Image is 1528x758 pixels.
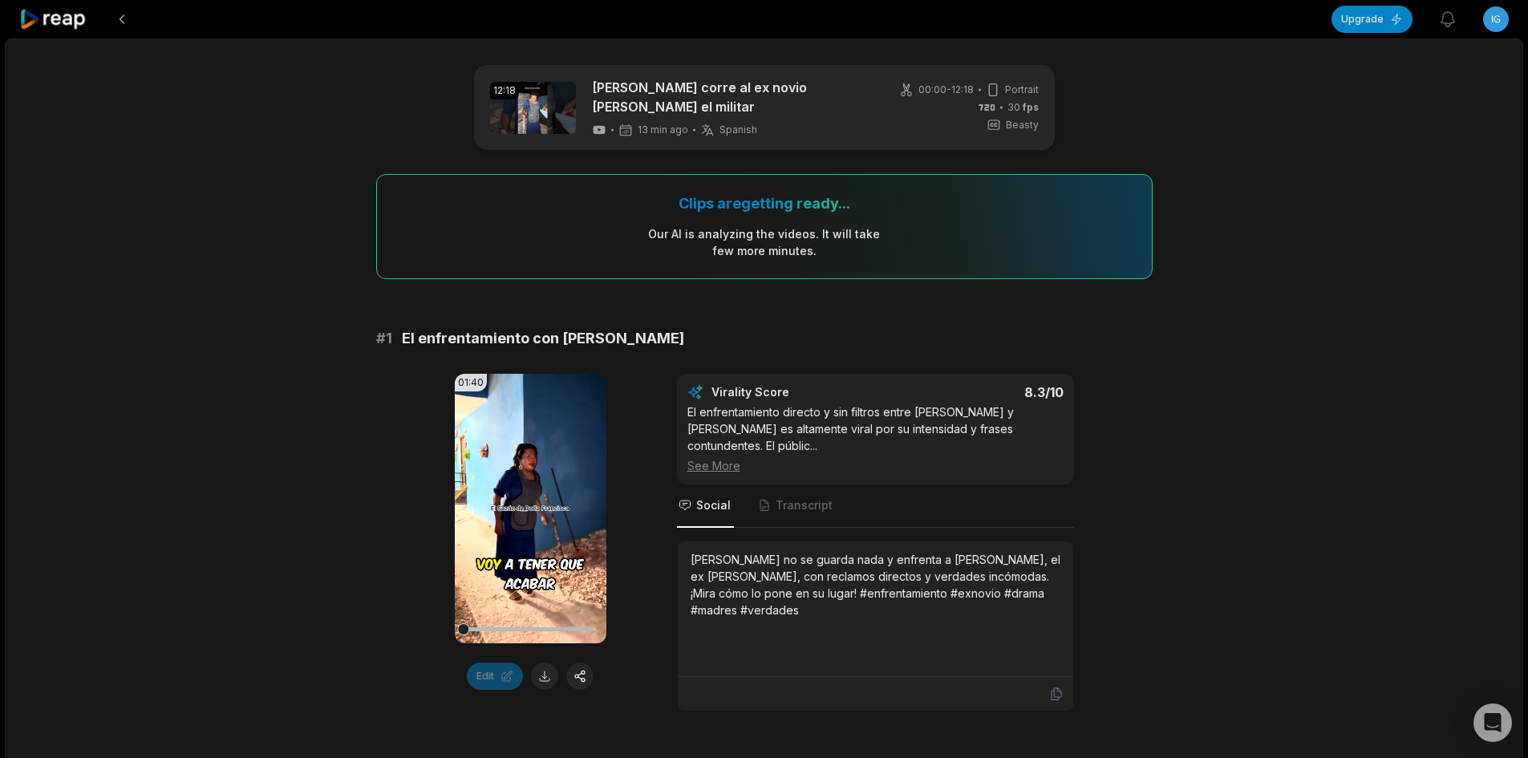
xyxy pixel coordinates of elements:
span: El enfrentamiento con [PERSON_NAME] [402,327,684,350]
span: Social [696,497,731,513]
button: Upgrade [1331,6,1412,33]
span: 30 [1007,100,1039,115]
span: fps [1023,101,1039,113]
span: 13 min ago [638,124,688,136]
span: Beasty [1006,118,1039,132]
div: Open Intercom Messenger [1473,703,1512,742]
div: See More [687,457,1064,474]
span: Transcript [776,497,833,513]
video: Your browser does not support mp4 format. [455,374,606,643]
div: El enfrentamiento directo y sin filtros entre [PERSON_NAME] y [PERSON_NAME] es altamente viral po... [687,403,1064,474]
span: 00:00 - 12:18 [918,83,974,97]
div: Clips are getting ready... [679,194,850,213]
div: [PERSON_NAME] no se guarda nada y enfrenta a [PERSON_NAME], el ex [PERSON_NAME], con reclamos dir... [691,551,1060,618]
nav: Tabs [677,484,1074,528]
span: Spanish [719,124,757,136]
a: [PERSON_NAME] corre al ex novio [PERSON_NAME] el militar [592,78,869,116]
span: # 1 [376,327,392,350]
span: Portrait [1005,83,1039,97]
div: Virality Score [711,384,884,400]
div: Our AI is analyzing the video s . It will take few more minutes. [647,225,881,259]
button: Edit [467,663,523,690]
div: 8.3 /10 [891,384,1064,400]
